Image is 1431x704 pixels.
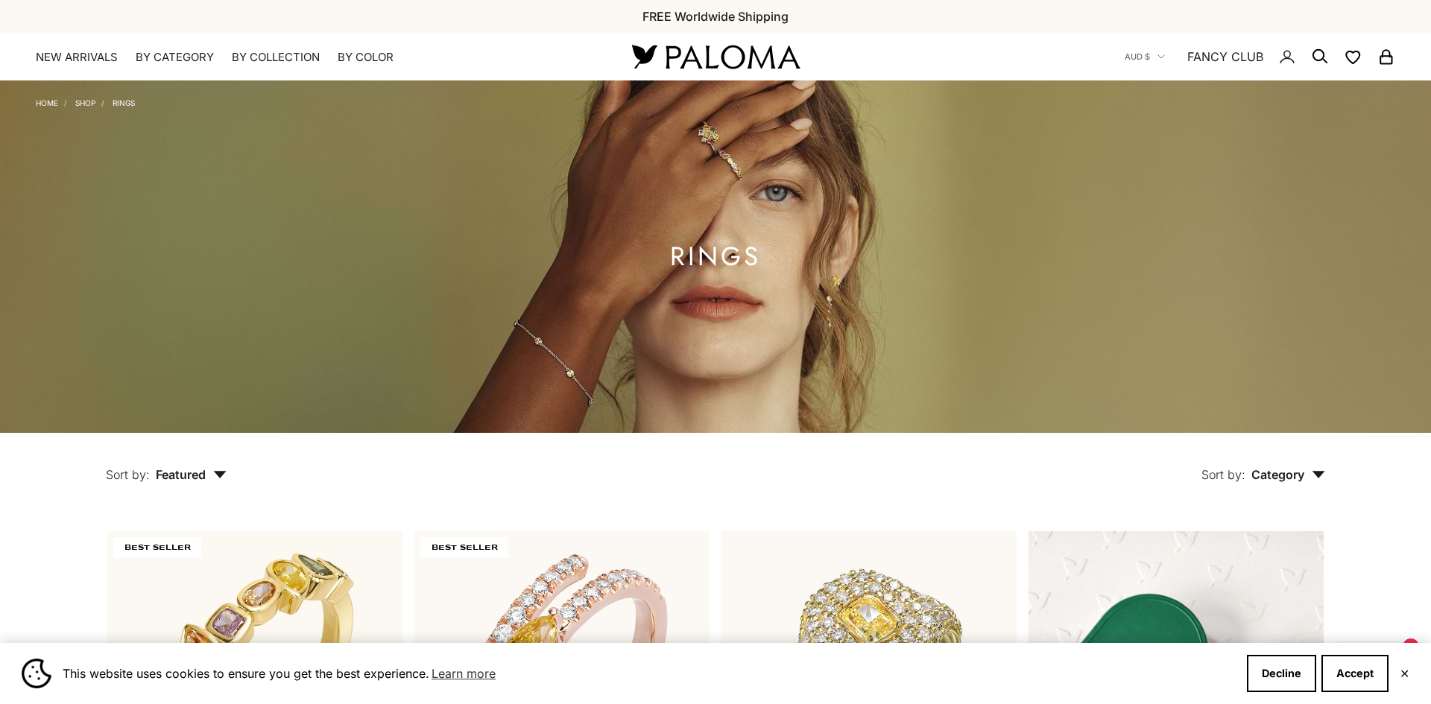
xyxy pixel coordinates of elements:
span: AUD $ [1125,50,1150,63]
span: BEST SELLER [113,537,201,558]
a: Rings [113,98,135,107]
nav: Primary navigation [36,50,596,65]
nav: Secondary navigation [1125,33,1395,80]
button: Decline [1247,655,1316,692]
a: FANCY CLUB [1187,47,1263,66]
summary: By Collection [232,50,320,65]
span: Sort by: [1201,467,1245,482]
span: Featured [156,467,227,482]
a: Home [36,98,58,107]
span: Category [1251,467,1325,482]
a: Learn more [429,662,498,685]
button: Accept [1321,655,1389,692]
a: NEW ARRIVALS [36,50,118,65]
span: BEST SELLER [420,537,508,558]
summary: By Color [338,50,394,65]
h1: Rings [670,247,761,266]
img: Cookie banner [22,659,51,688]
button: AUD $ [1125,50,1165,63]
a: Shop [75,98,95,107]
button: Sort by: Category [1167,433,1359,495]
nav: Breadcrumb [36,95,135,107]
span: Sort by: [106,467,150,482]
button: Close [1400,669,1409,678]
p: FREE Worldwide Shipping [642,7,789,26]
summary: By Category [136,50,214,65]
span: This website uses cookies to ensure you get the best experience. [63,662,1235,685]
button: Sort by: Featured [72,433,261,495]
